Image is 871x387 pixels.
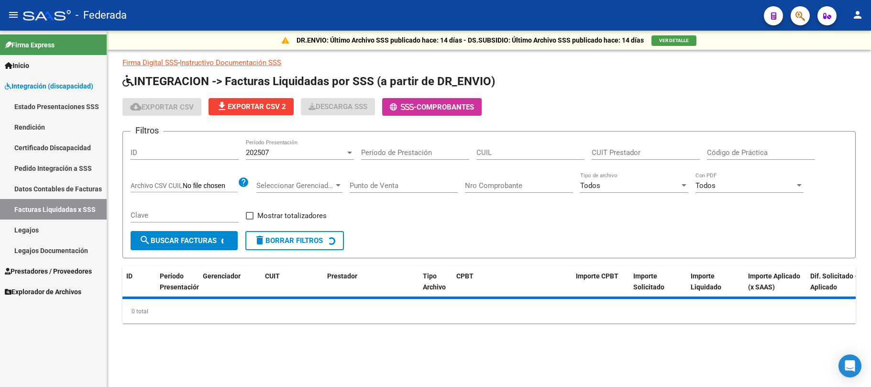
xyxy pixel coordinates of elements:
span: Importe Liquidado [691,272,721,291]
button: VER DETALLE [651,35,696,46]
datatable-header-cell: Gerenciador [199,266,261,308]
datatable-header-cell: CUIT [261,266,323,308]
span: Prestadores / Proveedores [5,266,92,276]
span: Seleccionar Gerenciador [256,181,334,190]
span: Todos [695,181,716,190]
button: Borrar Filtros [245,231,344,250]
datatable-header-cell: CPBT [452,266,572,308]
span: 202507 [246,148,269,157]
button: Exportar CSV 2 [209,98,294,115]
span: Explorador de Archivos [5,287,81,297]
div: 0 total [122,299,856,323]
span: Borrar Filtros [254,236,323,245]
mat-icon: person [852,9,863,21]
input: Archivo CSV CUIL [183,182,238,190]
datatable-header-cell: Tipo Archivo [419,266,452,308]
span: Gerenciador [203,272,241,280]
span: INTEGRACION -> Facturas Liquidadas por SSS (a partir de DR_ENVIO) [122,75,495,88]
button: Descarga SSS [301,98,375,115]
button: -Comprobantes [382,98,482,116]
datatable-header-cell: Importe Liquidado [687,266,744,308]
span: Período Presentación [160,272,200,291]
button: Exportar CSV [122,98,201,116]
span: CUIT [265,272,280,280]
mat-icon: menu [8,9,19,21]
datatable-header-cell: Prestador [323,266,419,308]
span: Mostrar totalizadores [257,210,327,221]
p: DR.ENVIO: Último Archivo SSS publicado hace: 14 días - DS.SUBSIDIO: Último Archivo SSS publicado ... [297,35,644,45]
datatable-header-cell: Dif. Solicitado - Aplicado [806,266,869,308]
span: Exportar CSV [130,103,194,111]
span: CPBT [456,272,474,280]
mat-icon: search [139,234,151,246]
datatable-header-cell: Período Presentación [156,266,199,308]
datatable-header-cell: Importe Solicitado [629,266,687,308]
app-download-masive: Descarga masiva de comprobantes (adjuntos) [301,98,375,116]
span: Importe Aplicado (x SAAS) [748,272,800,291]
span: Prestador [327,272,357,280]
span: VER DETALLE [659,38,689,43]
button: Buscar Facturas [131,231,238,250]
span: - Federada [76,5,127,26]
span: Exportar CSV 2 [216,102,286,111]
datatable-header-cell: ID [122,266,156,308]
mat-icon: file_download [216,100,228,112]
span: Integración (discapacidad) [5,81,93,91]
a: Firma Digital SSS [122,58,178,67]
span: - [390,103,417,111]
div: Open Intercom Messenger [838,354,861,377]
span: Comprobantes [417,103,474,111]
span: Buscar Facturas [139,236,217,245]
a: Instructivo Documentación SSS [180,58,281,67]
datatable-header-cell: Importe CPBT [572,266,629,308]
span: ID [126,272,132,280]
span: Tipo Archivo [423,272,446,291]
span: Archivo CSV CUIL [131,182,183,189]
h3: Filtros [131,124,164,137]
span: Dif. Solicitado - Aplicado [810,272,858,291]
datatable-header-cell: Importe Aplicado (x SAAS) [744,266,806,308]
span: Importe CPBT [576,272,618,280]
span: Firma Express [5,40,55,50]
mat-icon: help [238,177,249,188]
mat-icon: delete [254,234,265,246]
mat-icon: cloud_download [130,101,142,112]
span: Importe Solicitado [633,272,664,291]
span: Inicio [5,60,29,71]
p: - [122,57,856,68]
span: Todos [580,181,600,190]
span: Descarga SSS [309,102,367,111]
